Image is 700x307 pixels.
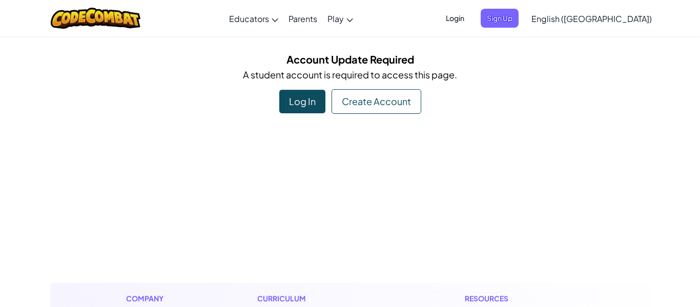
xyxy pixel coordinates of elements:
h1: Company [126,293,174,304]
a: Play [322,5,358,32]
a: Parents [283,5,322,32]
a: Educators [224,5,283,32]
p: A student account is required to access this page. [58,67,642,82]
h1: Resources [465,293,574,304]
button: Login [440,9,470,28]
span: Play [327,13,344,24]
button: Sign Up [481,9,519,28]
h1: Curriculum [257,293,381,304]
div: Log In [279,90,325,113]
span: English ([GEOGRAPHIC_DATA]) [531,13,652,24]
img: CodeCombat logo [51,8,140,29]
h5: Account Update Required [58,51,642,67]
a: English ([GEOGRAPHIC_DATA]) [526,5,657,32]
div: Create Account [332,89,421,114]
span: Educators [229,13,269,24]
